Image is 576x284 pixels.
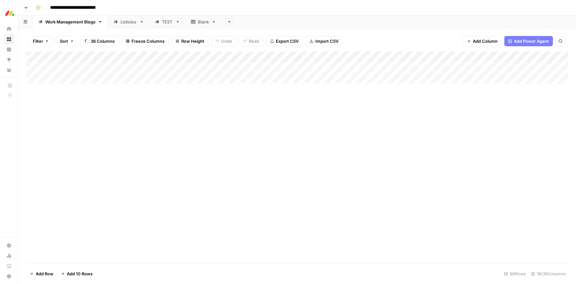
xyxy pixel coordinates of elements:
[4,240,14,251] a: Settings
[60,38,68,44] span: Sort
[45,19,95,25] div: Work Management Blogs
[122,36,169,46] button: Freeze Columns
[501,269,528,279] div: 98 Rows
[149,15,185,28] a: TEST
[36,271,53,277] span: Add Row
[4,24,14,34] a: Home
[4,251,14,261] a: Usage
[67,271,93,277] span: Add 10 Rows
[221,38,232,44] span: Undo
[121,19,137,25] div: Listicles
[4,44,14,55] a: Insights
[171,36,209,46] button: Row Height
[239,36,263,46] button: Redo
[504,36,553,46] button: Add Power Agent
[33,38,43,44] span: Filter
[266,36,303,46] button: Export CSV
[91,38,115,44] span: 36 Columns
[463,36,502,46] button: Add Column
[131,38,165,44] span: Freeze Columns
[4,271,14,281] button: Help + Support
[181,38,204,44] span: Row Height
[162,19,173,25] div: TEST
[473,38,498,44] span: Add Column
[57,269,96,279] button: Add 10 Rows
[4,55,14,65] a: Opportunities
[315,38,338,44] span: Import CSV
[185,15,221,28] a: Blank
[33,15,108,28] a: Work Management Blogs
[211,36,236,46] button: Undo
[108,15,149,28] a: Listicles
[26,269,57,279] button: Add Row
[249,38,259,44] span: Redo
[56,36,78,46] button: Sort
[514,38,549,44] span: Add Power Agent
[276,38,299,44] span: Export CSV
[4,261,14,271] a: Learning Hub
[4,34,14,44] a: Browse
[305,36,343,46] button: Import CSV
[4,65,14,75] a: Your Data
[29,36,53,46] button: Filter
[4,5,14,21] button: Workspace: Monday.com
[81,36,119,46] button: 36 Columns
[198,19,209,25] div: Blank
[528,269,568,279] div: 19/36 Columns
[4,7,15,19] img: Monday.com Logo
